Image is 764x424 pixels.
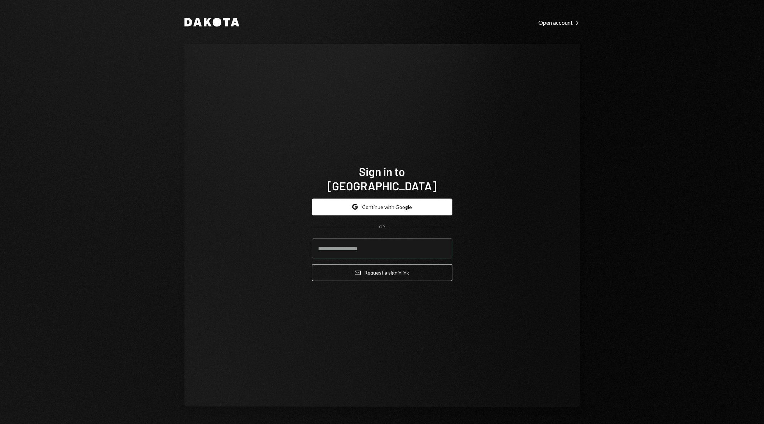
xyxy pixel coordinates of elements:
h1: Sign in to [GEOGRAPHIC_DATA] [312,164,452,193]
div: OR [379,224,385,230]
button: Request a signinlink [312,264,452,281]
button: Continue with Google [312,199,452,215]
div: Open account [538,19,580,26]
a: Open account [538,18,580,26]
